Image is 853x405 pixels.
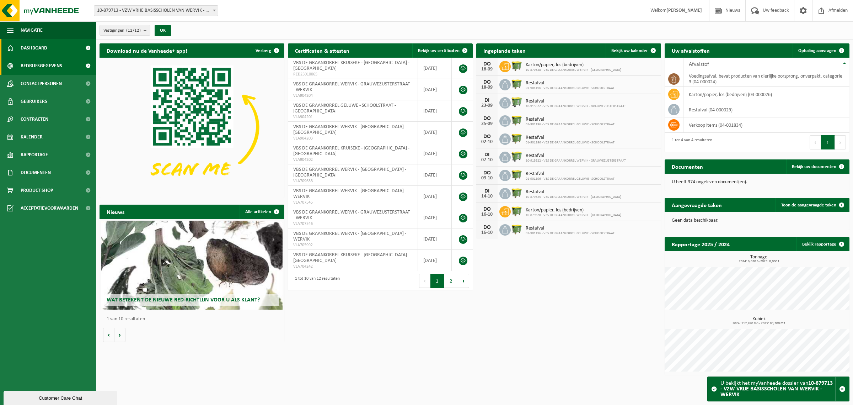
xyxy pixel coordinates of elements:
[511,78,523,90] img: WB-1100-HPE-GN-50
[480,116,494,121] div: DO
[526,122,615,127] span: 01-901196 - VBS DE GRAANKORREL GELUWE - SCHOOLSTRAAT
[418,186,452,207] td: [DATE]
[526,68,621,72] span: 10-879328 - VBS DE GRAANKORREL WERVIK - [GEOGRAPHIC_DATA]
[526,231,615,236] span: 01-901196 - VBS DE GRAANKORREL GELUWE - SCHOOLSTRAAT
[94,5,218,16] span: 10-879713 - VZW VRIJE BASISSCHOLEN VAN WERVIK - WERVIK
[821,135,835,149] button: 1
[480,140,494,144] div: 02-10
[21,110,48,128] span: Contracten
[511,132,523,144] img: WB-1100-HPE-GN-50
[107,317,281,322] p: 1 van 10 resultaten
[668,260,849,263] span: 2024: 6,620 t - 2025: 0,000 t
[126,28,141,33] count: (12/12)
[480,61,494,67] div: DO
[526,195,621,199] span: 10-879325 - VBS DE GRAANKORREL WERVIK - [GEOGRAPHIC_DATA]
[720,380,833,398] strong: 10-879713 - VZW VRIJE BASISSCHOLEN VAN WERVIK - WERVIK
[665,43,717,57] h2: Uw afvalstoffen
[480,103,494,108] div: 23-09
[526,159,626,163] span: 10-915522 - VBS DE GRAANKORREL WERVIK - GRAUWEZUSTERSTRAAT
[606,43,660,58] a: Bekijk uw kalender
[665,159,710,173] h2: Documenten
[792,164,836,169] span: Bekijk uw documenten
[293,93,412,99] span: VLA904204
[293,103,396,114] span: VBS DE GRAANKORREL GELUWE - SCHOOLSTRAAT - [GEOGRAPHIC_DATA]
[511,205,523,217] img: WB-1100-HPE-GN-50
[480,152,494,158] div: DI
[293,167,406,178] span: VBS DE GRAANKORREL WERVIK - [GEOGRAPHIC_DATA] - [GEOGRAPHIC_DATA]
[511,223,523,235] img: WB-1100-HPE-GN-50
[21,39,47,57] span: Dashboard
[668,255,849,263] h3: Tonnage
[293,146,409,157] span: VBS DE GRAANKORREL KRUISEKE - [GEOGRAPHIC_DATA] - [GEOGRAPHIC_DATA]
[526,104,626,109] span: 10-915522 - VBS DE GRAANKORREL WERVIK - GRAUWEZUSTERSTRAAT
[526,135,615,141] span: Restafval
[293,124,406,135] span: VBS DE GRAANKORREL WERVIK - [GEOGRAPHIC_DATA] - [GEOGRAPHIC_DATA]
[418,79,452,100] td: [DATE]
[21,75,62,93] span: Contactpersonen
[511,187,523,199] img: WB-1100-HPE-GN-50
[665,237,737,251] h2: Rapportage 2025 / 2024
[480,176,494,181] div: 09-10
[683,117,849,133] td: verkoop items (04-001834)
[256,48,271,53] span: Verberg
[511,151,523,163] img: WB-0660-HPE-GN-50
[21,57,62,75] span: Bedrijfsgegevens
[476,43,533,57] h2: Ingeplande taken
[419,274,430,288] button: Previous
[480,67,494,72] div: 18-09
[293,60,409,71] span: VBS DE GRAANKORREL KRUISEKE - [GEOGRAPHIC_DATA] - [GEOGRAPHIC_DATA]
[480,230,494,235] div: 16-10
[21,146,48,164] span: Rapportage
[480,134,494,140] div: DO
[412,43,472,58] a: Bekijk uw certificaten
[511,96,523,108] img: WB-0660-HPE-GN-50
[720,377,835,401] div: U bekijkt het myVanheede dossier van
[526,226,615,231] span: Restafval
[293,72,412,77] span: RED25010065
[480,158,494,163] div: 07-10
[526,117,615,122] span: Restafval
[480,225,494,230] div: DO
[526,171,615,177] span: Restafval
[288,43,356,57] h2: Certificaten & attesten
[526,141,615,145] span: 01-901196 - VBS DE GRAANKORREL GELUWE - SCHOOLSTRAAT
[21,182,53,199] span: Product Shop
[672,180,842,185] p: U heeft 374 ongelezen document(en).
[103,25,141,36] span: Vestigingen
[293,231,406,242] span: VBS DE GRAANKORREL WERVIK - [GEOGRAPHIC_DATA] - WERVIK
[511,60,523,72] img: WB-1100-HPE-GN-50
[526,99,626,104] span: Restafval
[511,169,523,181] img: WB-1100-HPE-GN-50
[430,274,444,288] button: 1
[100,43,194,57] h2: Download nu de Vanheede+ app!
[107,297,260,303] span: Wat betekent de nieuwe RED-richtlijn voor u als klant?
[418,250,452,271] td: [DATE]
[100,205,132,219] h2: Nieuws
[480,170,494,176] div: DO
[480,212,494,217] div: 16-10
[666,8,702,13] strong: [PERSON_NAME]
[21,128,43,146] span: Kalender
[155,25,171,36] button: OK
[293,242,412,248] span: VLA705992
[293,200,412,205] span: VLA707545
[611,48,648,53] span: Bekijk uw kalender
[526,213,621,217] span: 10-879328 - VBS DE GRAANKORREL WERVIK - [GEOGRAPHIC_DATA]
[100,25,150,36] button: Vestigingen(12/12)
[418,58,452,79] td: [DATE]
[665,198,729,212] h2: Aangevraagde taken
[798,48,836,53] span: Ophaling aanvragen
[418,207,452,228] td: [DATE]
[114,328,125,342] button: Volgende
[293,221,412,227] span: VLA707546
[293,252,409,263] span: VBS DE GRAANKORREL KRUISEKE - [GEOGRAPHIC_DATA] - [GEOGRAPHIC_DATA]
[526,62,621,68] span: Karton/papier, los (bedrijven)
[511,114,523,126] img: WB-1100-HPE-GN-50
[418,143,452,164] td: [DATE]
[291,273,340,289] div: 1 tot 10 van 12 resultaten
[100,58,284,196] img: Download de VHEPlus App
[781,203,836,207] span: Toon de aangevraagde taken
[293,136,412,141] span: VLA904203
[418,164,452,186] td: [DATE]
